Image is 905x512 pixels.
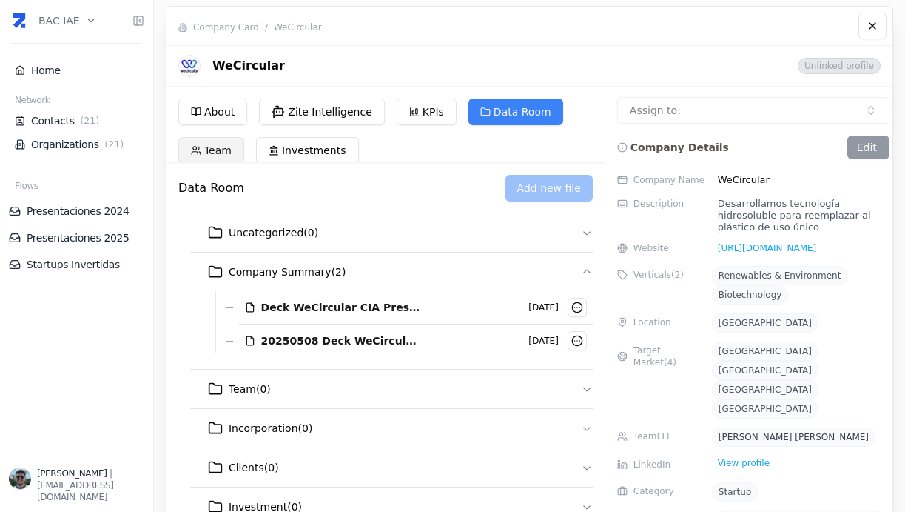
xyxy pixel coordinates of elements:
[265,21,268,33] span: /
[37,468,107,479] span: [PERSON_NAME]
[9,94,144,109] div: Network
[712,242,816,254] a: [URL][DOMAIN_NAME]
[712,171,889,189] div: WeCircular
[617,242,706,254] div: Website
[15,180,38,192] span: Flows
[229,265,346,279] span: Company Summary ( 2 )
[9,257,144,272] a: Startups Invertidas
[178,137,244,164] button: Team
[190,370,593,408] button: Team(0)
[178,55,647,77] div: WeCircular
[15,137,138,152] a: Organizations(21)
[617,136,729,159] div: Company Details
[397,99,457,125] button: KPIs
[229,382,271,396] span: Team ( 0 )
[15,63,138,78] a: Home
[190,213,593,252] button: Uncategorized(0)
[258,328,446,354] button: 20250508 Deck WeCircular CIA .pdf
[617,171,706,189] div: Company Name
[229,225,318,240] span: Uncategorized ( 0 )
[719,385,812,395] span: [GEOGRAPHIC_DATA]
[190,253,593,291] button: Company Summary(2)
[712,462,776,473] a: View profile
[712,456,776,471] div: View profile
[719,365,812,376] span: [GEOGRAPHIC_DATA]
[712,432,875,442] a: [PERSON_NAME] [PERSON_NAME]
[719,487,752,497] span: Startup
[798,58,881,74] span: Unlinked profile
[617,456,706,471] div: LinkedIn
[9,204,144,219] a: Presentaciones 2024
[617,342,706,368] div: Target Market ( 4 )
[229,421,312,436] span: Incorporation ( 0 )
[78,115,103,127] span: ( 21 )
[37,468,144,479] div: |
[617,313,706,328] div: Location
[274,22,322,33] a: WeCircular
[178,99,247,125] button: About
[229,460,279,475] span: Clients ( 0 )
[719,431,869,443] div: [PERSON_NAME] [PERSON_NAME]
[261,333,417,348] span: 20250508 Deck WeCircular CIA .pdf
[719,318,812,328] span: [GEOGRAPHIC_DATA]
[617,482,706,497] div: Category
[719,270,841,281] span: Renewables & Environment
[719,346,812,356] span: [GEOGRAPHIC_DATA]
[15,113,138,128] a: Contacts(21)
[190,448,593,487] button: Clients(0)
[190,409,593,448] button: Incorporation(0)
[719,290,782,300] span: Biotechnology
[9,230,144,245] a: Presentaciones 2025
[719,404,812,414] span: [GEOGRAPHIC_DATA]
[178,179,505,197] h3: Data Room
[712,198,889,233] div: Desarrollamos tecnología hidrosoluble para reemplazar al plástico de uso único
[617,198,706,210] div: Description
[261,300,420,315] span: Deck WeCircular CIA Presentado [DATE].pdf
[193,21,259,33] span: Company Card
[258,294,450,321] button: Deck WeCircular CIA Presentado [DATE].pdf
[617,266,706,281] div: Verticals ( 2 )
[528,302,559,313] p: [DATE]
[190,291,593,369] div: Company Summary(2)
[37,479,144,503] div: [EMAIL_ADDRESS][DOMAIN_NAME]
[617,428,706,442] div: Team ( 1 )
[259,99,385,125] button: Zite Intelligence
[468,99,563,125] button: Data Room
[178,55,201,77] img: Logo
[102,139,127,150] span: ( 21 )
[528,335,559,347] p: [DATE]
[38,4,96,37] button: BAC IAE
[256,137,359,164] button: Investments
